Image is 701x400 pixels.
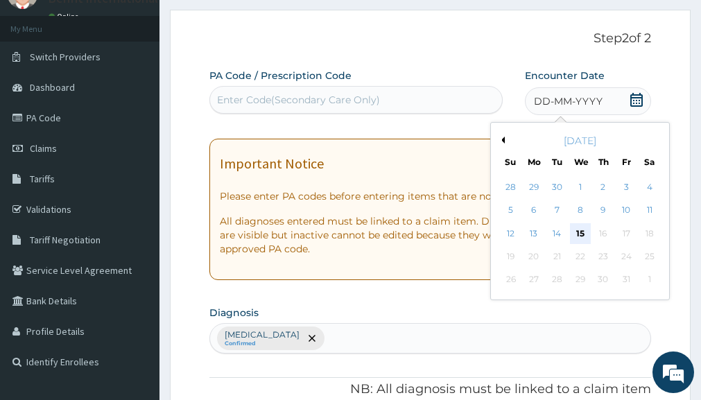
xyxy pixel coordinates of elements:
span: We're online! [80,114,191,254]
div: Choose Sunday, September 28th, 2025 [501,177,521,198]
span: Tariffs [30,173,55,185]
div: Choose Monday, September 29th, 2025 [523,177,544,198]
div: Not available Tuesday, October 28th, 2025 [547,270,568,290]
div: Not available Sunday, October 19th, 2025 [501,246,521,267]
div: Choose Monday, October 13th, 2025 [523,223,544,244]
textarea: Type your message and hit 'Enter' [7,259,264,307]
p: Step 2 of 2 [209,31,651,46]
div: Choose Tuesday, October 7th, 2025 [547,200,568,221]
div: Not available Saturday, October 18th, 2025 [639,223,660,244]
div: Su [505,156,517,168]
div: Choose Saturday, October 4th, 2025 [639,177,660,198]
label: PA Code / Prescription Code [209,69,352,82]
div: Not available Saturday, October 25th, 2025 [639,246,660,267]
span: Dashboard [30,81,75,94]
p: All diagnoses entered must be linked to a claim item. Diagnosis & Claim Items that are visible bu... [220,214,641,256]
p: Please enter PA codes before entering items that are not attached to a PA code [220,189,641,203]
div: Choose Wednesday, October 15th, 2025 [570,223,591,244]
div: Not available Wednesday, October 29th, 2025 [570,270,591,290]
div: Minimize live chat window [227,7,261,40]
img: d_794563401_company_1708531726252_794563401 [26,69,56,104]
div: Choose Tuesday, September 30th, 2025 [547,177,568,198]
div: Not available Thursday, October 16th, 2025 [593,223,614,244]
div: Fr [621,156,632,168]
div: month 2025-10 [499,176,661,292]
label: Diagnosis [209,306,259,320]
div: Not available Wednesday, October 22nd, 2025 [570,246,591,267]
div: Chat with us now [72,78,233,96]
div: We [574,156,586,168]
div: Not available Friday, October 31st, 2025 [616,270,637,290]
div: Choose Tuesday, October 14th, 2025 [547,223,568,244]
div: [DATE] [496,134,664,148]
p: NB: All diagnosis must be linked to a claim item [209,381,651,399]
div: Enter Code(Secondary Care Only) [217,93,380,107]
div: Not available Sunday, October 26th, 2025 [501,270,521,290]
div: Not available Monday, October 20th, 2025 [523,246,544,267]
div: Not available Saturday, November 1st, 2025 [639,270,660,290]
div: Choose Sunday, October 12th, 2025 [501,223,521,244]
div: Choose Wednesday, October 8th, 2025 [570,200,591,221]
div: Choose Friday, October 3rd, 2025 [616,177,637,198]
div: Choose Saturday, October 11th, 2025 [639,200,660,221]
div: Choose Sunday, October 5th, 2025 [501,200,521,221]
div: Not available Monday, October 27th, 2025 [523,270,544,290]
div: Choose Monday, October 6th, 2025 [523,200,544,221]
div: Th [598,156,609,168]
div: Not available Friday, October 24th, 2025 [616,246,637,267]
div: Sa [644,156,656,168]
div: Tu [551,156,563,168]
span: Claims [30,142,57,155]
h1: Important Notice [220,156,324,171]
div: Not available Friday, October 17th, 2025 [616,223,637,244]
button: Previous Month [498,137,505,144]
span: Tariff Negotiation [30,234,101,246]
div: Choose Thursday, October 9th, 2025 [593,200,614,221]
div: Mo [528,156,540,168]
span: DD-MM-YYYY [534,94,603,108]
a: Online [49,12,82,21]
span: Switch Providers [30,51,101,63]
label: Encounter Date [525,69,605,82]
div: Not available Tuesday, October 21st, 2025 [547,246,568,267]
div: Choose Wednesday, October 1st, 2025 [570,177,591,198]
div: Choose Thursday, October 2nd, 2025 [593,177,614,198]
div: Not available Thursday, October 30th, 2025 [593,270,614,290]
div: Not available Thursday, October 23rd, 2025 [593,246,614,267]
div: Choose Friday, October 10th, 2025 [616,200,637,221]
